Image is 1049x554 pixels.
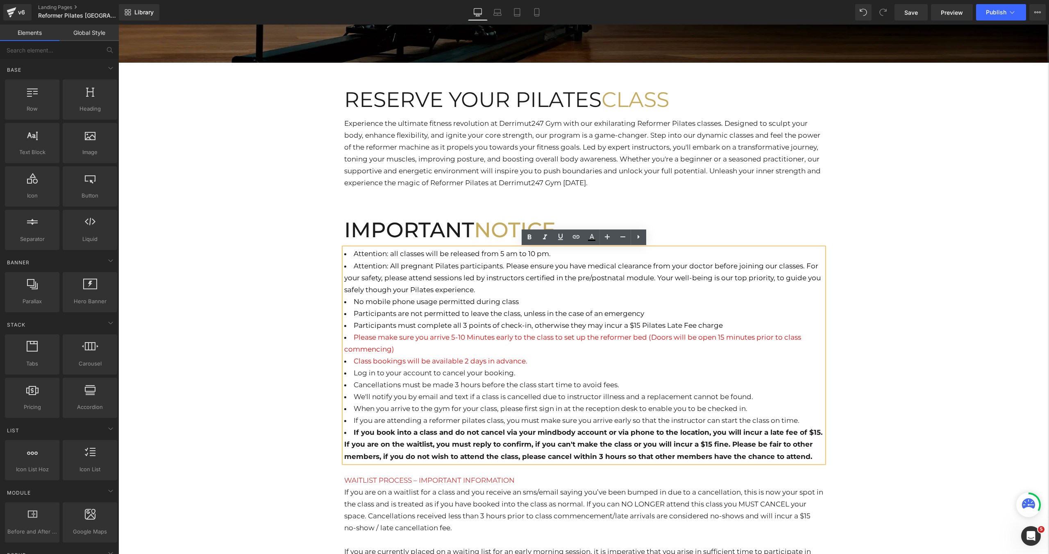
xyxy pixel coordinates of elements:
button: More [1029,4,1046,20]
span: RESERVE YOUR PILATES [226,62,551,88]
a: Mobile [527,4,547,20]
span: Stack [6,321,26,329]
p: Experience the ultimate fitness revolution at Derrimut247 Gym with our exhilarating Reformer Pila... [226,93,705,164]
span: Heading [65,104,115,113]
div: If you are on a waitlist for a class and you receive an sms/email saying you’ve been bumped in du... [226,462,705,509]
span: Tabs [7,359,57,368]
div: v6 [16,7,27,18]
span: Banner [6,259,30,266]
span: Before and After Images [7,527,57,536]
span: Image [65,148,115,157]
span: Reformer Pilates [GEOGRAPHIC_DATA] [38,12,117,19]
span: Hero Banner [65,297,115,306]
span: Icon List [65,465,115,474]
span: WAITLIST PROCESS – IMPORTANT INFORMATION [226,452,396,460]
h3: IMPORTANT [226,188,705,223]
li: We'll notify you by email and text if a class is cancelled due to instructor illness and a replac... [226,366,705,378]
span: Save [904,8,918,17]
span: 5 [1038,526,1044,533]
a: Tablet [507,4,527,20]
li: If you are attending a reformer pilates class, you must make sure you arrive early so that the in... [226,390,705,402]
span: CLASS [483,62,551,88]
span: Preview [941,8,963,17]
span: Base [6,66,22,74]
span: Accordion [65,403,115,411]
span: Liquid [65,235,115,243]
span: Participants must complete all 3 points of check-in, otherwise they may incur a $15 Pilates Late ... [235,297,604,305]
a: Landing Pages [38,4,132,11]
span: Icon List Hoz [7,465,57,474]
span: Attention: All pregnant Pilates participants. Please ensure you have medical clearance from your ... [226,237,702,269]
a: v6 [3,4,32,20]
span: Class bookings will be available 2 days in advance. [235,332,409,341]
span: Participants are not permitted to leave the class, unless in the case of an emergency [235,285,526,293]
li: Log in to your account to cancel your booking. [226,343,705,354]
span: Separator [7,235,57,243]
li: When you arrive to the gym for your class, please first sign in at the reception desk to enable y... [226,378,705,390]
a: New Library [119,4,159,20]
button: Redo [875,4,891,20]
span: Row [7,104,57,113]
span: Pricing [7,403,57,411]
button: Undo [855,4,872,20]
a: Global Style [59,25,119,41]
span: Module [6,489,32,497]
span: No mobile phone usage permitted during class [235,273,400,281]
span: Icon [7,191,57,200]
a: Preview [931,4,973,20]
a: Laptop [488,4,507,20]
a: Desktop [468,4,488,20]
span: Text Block [7,148,57,157]
font: NOTICE [356,193,437,218]
span: Button [65,191,115,200]
span: Please make sure you arrive 5-10 Minutes early to the class to set up the reformer bed (Doors wil... [226,309,683,329]
button: Publish [976,4,1026,20]
span: Carousel [65,359,115,368]
li: Cancellations must be made 3 hours before the class start time to avoid fees. [226,354,705,366]
span: List [6,427,20,434]
strong: If you book into a class and do not cancel via your mindbody account or via phone to the location... [226,404,704,436]
iframe: Intercom live chat [1021,526,1041,546]
span: Library [134,9,154,16]
font: Attention: all classes will be released from 5 am to 10 pm. [235,225,432,233]
span: Google Maps [65,527,115,536]
span: Publish [986,9,1006,16]
span: Parallax [7,297,57,306]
